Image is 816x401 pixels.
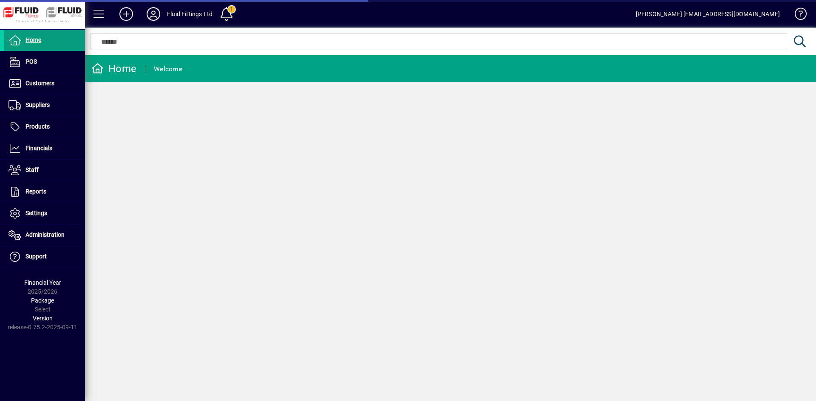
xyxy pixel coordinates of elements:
a: Suppliers [4,95,85,116]
span: Settings [25,210,47,216]
span: Customers [25,80,54,87]
span: Package [31,297,54,304]
span: Home [25,36,41,43]
a: Customers [4,73,85,94]
button: Add [113,6,140,22]
a: Settings [4,203,85,224]
div: [PERSON_NAME] [EMAIL_ADDRESS][DOMAIN_NAME] [636,7,780,21]
button: Profile [140,6,167,22]
div: Home [91,62,136,76]
span: Products [25,123,50,130]
a: Staff [4,160,85,181]
a: POS [4,51,85,73]
span: POS [25,58,37,65]
div: Welcome [154,62,182,76]
a: Products [4,116,85,137]
a: Reports [4,181,85,202]
span: Staff [25,166,39,173]
span: Financial Year [24,279,61,286]
a: Financials [4,138,85,159]
span: Reports [25,188,46,195]
a: Support [4,246,85,267]
span: Version [33,315,53,322]
a: Administration [4,224,85,246]
span: Support [25,253,47,260]
span: Administration [25,231,65,238]
div: Fluid Fittings Ltd [167,7,212,21]
span: Suppliers [25,101,50,108]
a: Knowledge Base [788,2,805,29]
span: Financials [25,145,52,151]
